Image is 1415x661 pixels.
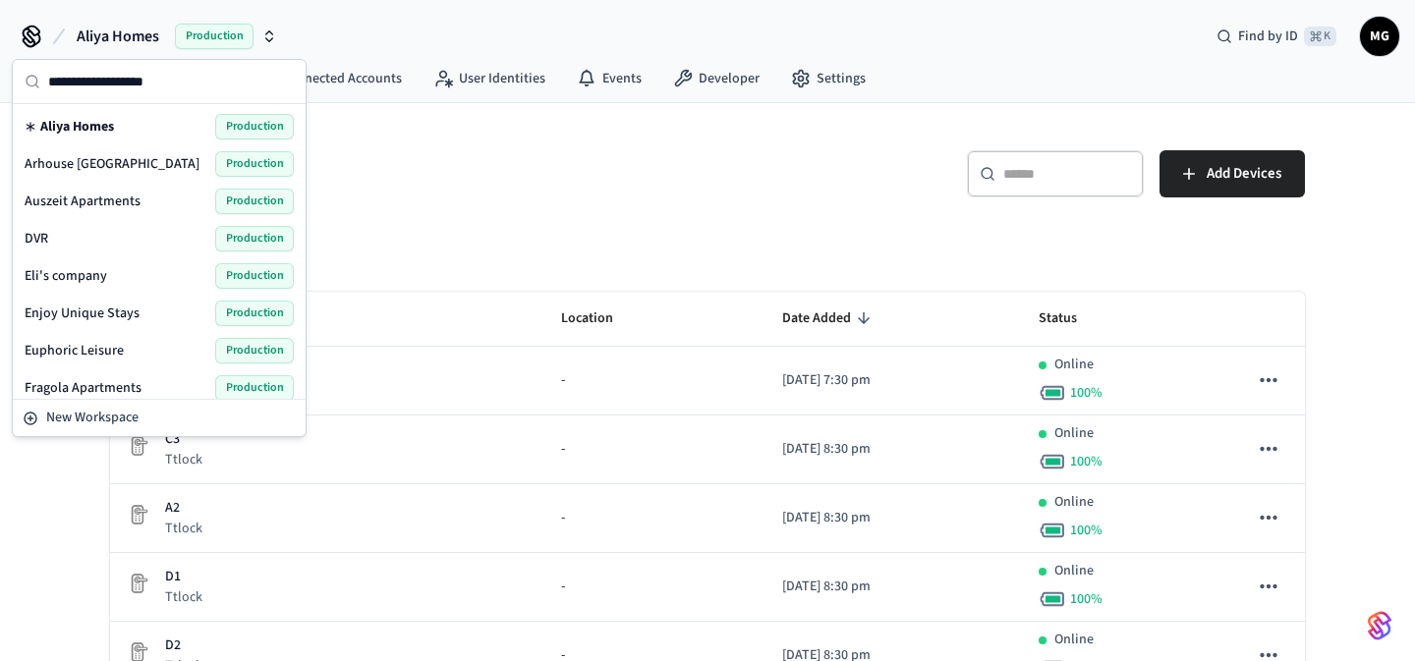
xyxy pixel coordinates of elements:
span: - [561,370,565,391]
span: Add Devices [1207,161,1281,187]
img: Placeholder Lock Image [126,503,149,526]
p: A2 [165,498,202,519]
span: 100 % [1070,383,1103,403]
p: C3 [165,429,202,450]
a: Settings [775,61,881,96]
p: Online [1054,561,1094,581]
p: D1 [165,567,202,587]
img: Placeholder Lock Image [126,572,149,595]
p: Online [1054,492,1094,513]
div: Suggestions [13,104,306,399]
a: Events [561,61,657,96]
p: [DATE] 8:30 pm [782,439,1007,460]
span: 100 % [1070,589,1103,609]
span: Fragola Apartments [25,378,141,398]
p: Ttlock [165,587,202,607]
span: New Workspace [46,408,139,428]
button: Add Devices [1160,150,1305,197]
p: Ttlock [165,450,202,469]
span: Production [215,301,294,326]
span: Arhouse [GEOGRAPHIC_DATA] [25,154,199,174]
span: Find by ID [1238,27,1298,46]
span: DVR [25,229,48,248]
span: ⌘ K [1304,27,1336,46]
a: Developer [657,61,775,96]
p: D2 [165,635,202,656]
span: Euphoric Leisure [25,341,124,360]
p: Online [1054,355,1094,375]
span: Aliya Homes [77,25,159,48]
span: - [561,577,565,597]
img: Placeholder Lock Image [126,434,149,458]
span: Production [215,114,294,139]
span: Production [215,263,294,289]
span: MG [1362,19,1397,54]
span: Production [215,151,294,177]
span: 100 % [1070,452,1103,471]
span: Location [561,303,639,334]
a: User Identities [418,61,561,96]
h5: Devices [110,150,696,191]
img: SeamLogoGradient.69752ec5.svg [1368,610,1391,641]
p: [DATE] 8:30 pm [782,577,1007,597]
span: - [561,439,565,460]
p: [DATE] 8:30 pm [782,508,1007,528]
span: Production [175,24,254,49]
span: Production [215,375,294,401]
p: Online [1054,630,1094,650]
button: MG [1360,17,1399,56]
span: Production [215,189,294,214]
span: Auszeit Apartments [25,192,141,211]
span: Production [215,338,294,363]
span: Enjoy Unique Stays [25,303,140,323]
p: Online [1054,423,1094,444]
span: Date Added [782,303,877,334]
span: - [561,508,565,528]
p: Ttlock [165,519,202,538]
button: New Workspace [15,402,304,434]
span: 100 % [1070,521,1103,540]
p: [DATE] 7:30 pm [782,370,1007,391]
a: Connected Accounts [240,61,418,96]
span: Status [1039,303,1103,334]
div: Find by ID⌘ K [1201,19,1352,54]
span: Aliya Homes [40,117,114,137]
span: Eli's company [25,266,107,286]
span: Production [215,226,294,251]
